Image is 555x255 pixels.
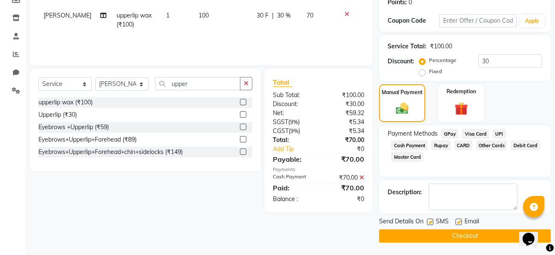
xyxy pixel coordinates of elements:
div: ₹59.32 [318,109,371,118]
span: 30 F [257,11,269,20]
span: 70 [307,12,313,19]
div: ( ) [266,118,318,127]
span: Master Card [391,152,424,162]
div: Cash Payment [266,173,318,182]
span: UPI [493,129,506,139]
div: Discount: [266,100,318,109]
div: Balance : [266,195,318,204]
label: Manual Payment [382,89,423,96]
span: 9% [290,127,298,134]
div: Eyebrows+Upperlip+Forehead (₹89) [38,135,137,144]
iframe: chat widget [519,221,546,246]
div: ₹70.00 [318,154,371,164]
span: Payment Methods [388,129,438,138]
a: Add Tip [266,145,327,154]
div: Description: [388,188,422,197]
div: ₹5.34 [318,118,371,127]
span: SMS [436,217,449,228]
span: 100 [199,12,209,19]
span: Email [464,217,479,228]
div: Payable: [266,154,318,164]
span: Debit Card [511,140,540,150]
input: Search or Scan [155,77,240,90]
label: Redemption [447,88,476,95]
div: Paid: [266,183,318,193]
span: SGST [273,118,288,126]
span: 1 [166,12,169,19]
input: Enter Offer / Coupon Code [439,14,517,27]
span: upperlip wax (₹100) [117,12,152,28]
span: Cash Payment [391,140,428,150]
div: ( ) [266,127,318,136]
span: [PERSON_NAME] [44,12,91,19]
div: ₹70.00 [318,173,371,182]
span: Rupay [431,140,451,150]
label: Fixed [429,68,442,75]
div: ₹100.00 [318,91,371,100]
span: CGST [273,127,289,135]
div: upperlip wax (₹100) [38,98,93,107]
img: _gift.svg [450,101,472,117]
button: Checkout [379,229,551,243]
div: Eyebrows +Upperlip (₹59) [38,123,109,132]
div: ₹100.00 [430,42,452,51]
span: Send Details On [379,217,424,228]
div: Payments [273,166,365,173]
div: Eyebrows+Upperlip+Forehead+chin+sidelocks (₹149) [38,148,183,157]
div: ₹70.00 [318,136,371,145]
div: ₹70.00 [318,183,371,193]
span: Visa Card [462,129,489,139]
div: ₹0 [318,195,371,204]
div: ₹0 [327,145,371,154]
div: ₹5.34 [318,127,371,136]
div: ₹30.00 [318,100,371,109]
label: Percentage [429,56,456,64]
span: 30 % [277,11,291,20]
div: Net: [266,109,318,118]
div: Sub Total: [266,91,318,100]
div: Upperlip (₹30) [38,110,77,119]
span: CARD [454,140,473,150]
span: | [272,11,274,20]
span: 9% [290,119,298,125]
div: Service Total: [388,42,426,51]
img: _cash.svg [392,101,412,116]
div: Total: [266,136,318,145]
div: Discount: [388,57,414,66]
span: Other Cards [476,140,508,150]
span: GPay [441,129,459,139]
button: Apply [520,15,544,27]
div: Coupon Code [388,16,439,25]
span: Total [273,78,292,87]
